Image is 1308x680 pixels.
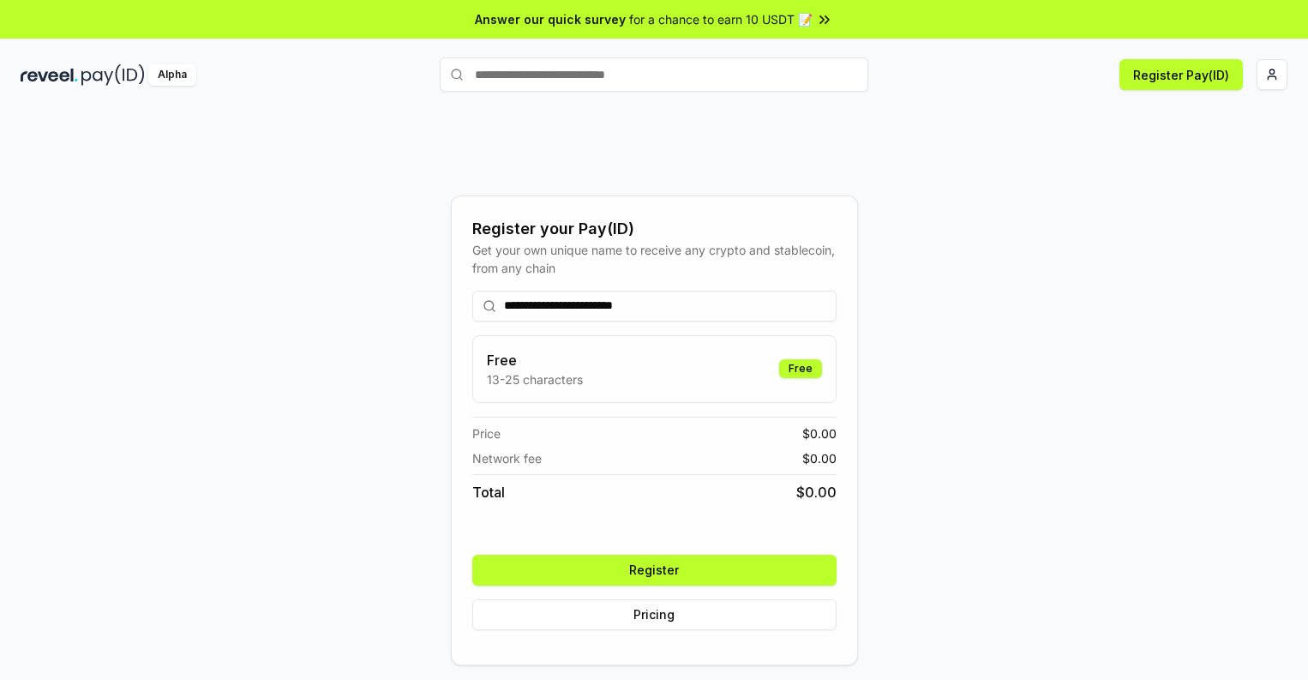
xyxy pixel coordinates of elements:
[21,64,78,86] img: reveel_dark
[148,64,196,86] div: Alpha
[472,482,505,502] span: Total
[629,10,813,28] span: for a chance to earn 10 USDT 📝
[475,10,626,28] span: Answer our quick survey
[487,370,583,388] p: 13-25 characters
[802,449,837,467] span: $ 0.00
[472,599,837,630] button: Pricing
[802,424,837,442] span: $ 0.00
[487,350,583,370] h3: Free
[472,449,542,467] span: Network fee
[472,424,501,442] span: Price
[472,555,837,586] button: Register
[472,217,837,241] div: Register your Pay(ID)
[472,241,837,277] div: Get your own unique name to receive any crypto and stablecoin, from any chain
[1119,59,1243,90] button: Register Pay(ID)
[779,359,822,378] div: Free
[81,64,145,86] img: pay_id
[796,482,837,502] span: $ 0.00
